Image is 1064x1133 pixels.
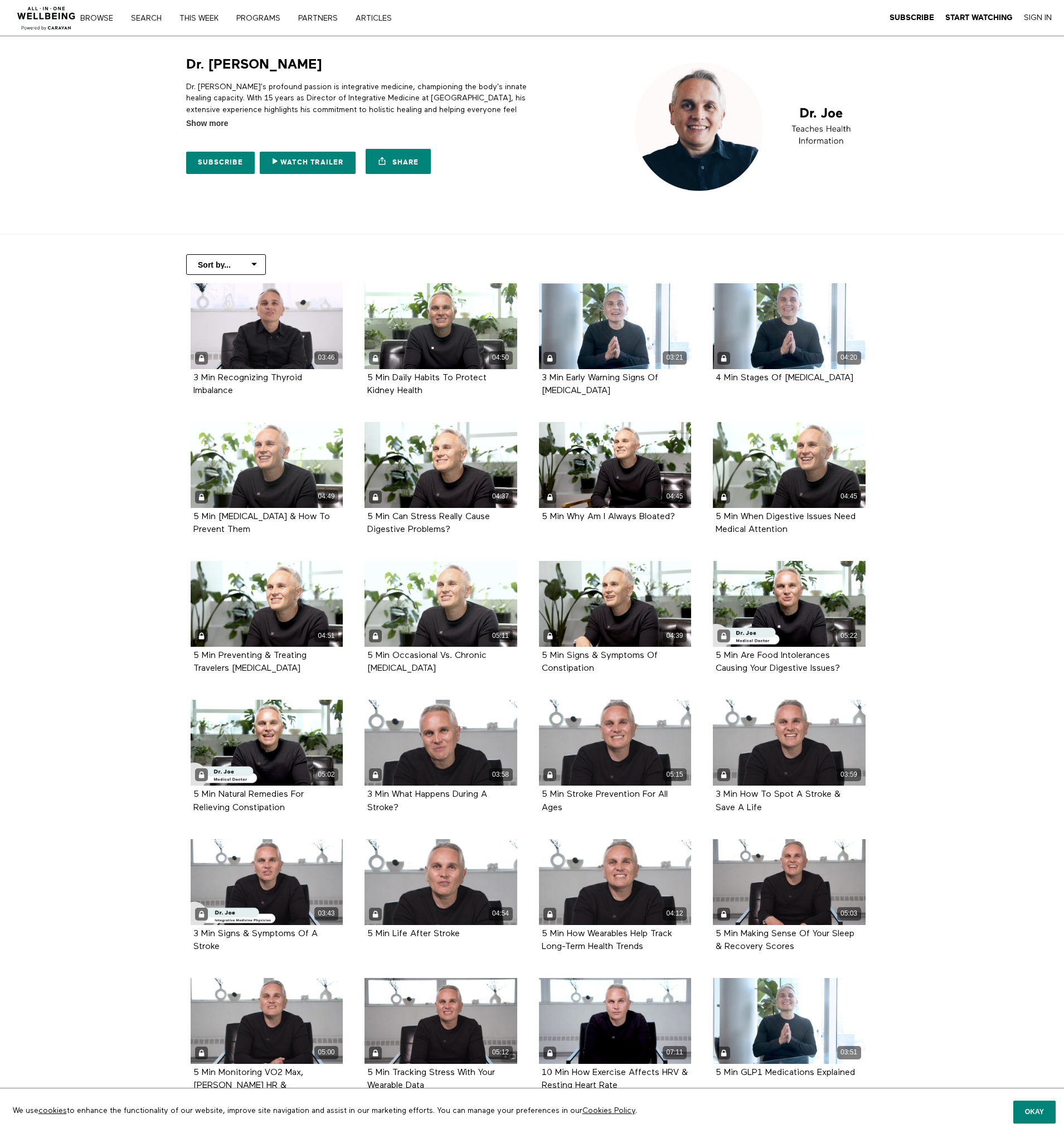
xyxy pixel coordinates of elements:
[837,630,861,642] div: 05:22
[365,422,517,508] a: 5 Min Can Stress Really Cause Digestive Problems? 04:37
[489,630,513,642] div: 05:11
[294,14,349,22] a: PARTNERS
[367,790,487,811] a: 3 Min What Happens During A Stroke?
[489,351,513,364] div: 04:50
[713,561,866,647] a: 5 Min Are Food Intolerances Causing Your Digestive Issues? 05:22
[663,768,687,781] div: 05:15
[716,929,854,951] a: 5 Min Making Sense Of Your Sleep & Recovery Scores
[365,283,517,369] a: 5 Min Daily Habits To Protect Kidney Health 04:50
[539,700,692,786] a: 5 Min Stroke Prevention For All Ages 05:15
[663,630,687,642] div: 04:39
[193,374,302,395] strong: 3 Min Recognizing Thyroid Imbalance
[367,790,487,812] strong: 3 Min What Happens During A Stroke?
[716,1068,855,1077] strong: 5 Min GLP1 Medications Explained
[366,149,430,174] a: Share
[716,790,840,811] a: 3 Min How To Spot A Stroke & Save A Life
[193,790,304,811] a: 5 Min Natural Remedies For Relieving Constipation
[663,351,687,364] div: 03:21
[191,839,343,925] a: 3 Min Signs & Symptoms Of A Stroke 03:43
[716,512,856,534] strong: 5 Min When Digestive Issues Need Medical Attention
[489,490,513,503] div: 04:37
[186,152,255,174] a: Subscribe
[367,651,487,673] strong: 5 Min Occasional Vs. Chronic Diarrhea
[1024,13,1052,23] a: Sign In
[191,422,343,508] a: 5 Min Kidney Stones & How To Prevent Them 04:49
[837,490,861,503] div: 04:45
[193,1068,303,1103] strong: 5 Min Monitoring VO2 Max, Max HR & Performance
[837,351,861,364] div: 04:20
[191,978,343,1064] a: 5 Min Monitoring VO2 Max, Max HR & Performance 05:00
[367,929,460,938] a: 5 Min Life After Stroke
[539,561,692,647] a: 5 Min Signs & Symptoms Of Constipation 04:39
[186,81,528,127] p: Dr. [PERSON_NAME]'s profound passion is integrative medicine, championing the body's innate heali...
[365,978,517,1064] a: 5 Min Tracking Stress With Your Wearable Data 05:12
[542,374,658,395] a: 3 Min Early Warning Signs Of [MEDICAL_DATA]
[186,118,228,129] span: Show more
[716,790,840,812] strong: 3 Min How To Spot A Stroke & Save A Life
[716,374,853,382] strong: 4 Min Stages Of Kidney Disease
[176,14,230,22] a: THIS WEEK
[716,929,854,951] strong: 5 Min Making Sense Of Your Sleep & Recovery Scores
[713,839,866,925] a: 5 Min Making Sense Of Your Sleep & Recovery Scores 05:03
[539,283,692,369] a: 3 Min Early Warning Signs Of Kidney Disease 03:21
[314,351,338,364] div: 03:46
[542,790,668,811] a: 5 Min Stroke Prevention For All Ages
[713,978,866,1064] a: 5 Min GLP1 Medications Explained 03:51
[367,1068,495,1090] a: 5 Min Tracking Stress With Your Wearable Data
[716,374,853,382] a: 4 Min Stages Of [MEDICAL_DATA]
[191,283,343,369] a: 3 Min Recognizing Thyroid Imbalance 03:46
[539,839,692,925] a: 5 Min How Wearables Help Track Long-Term Health Trends 04:12
[945,13,1013,22] strong: Start Watching
[38,1107,67,1115] a: cookies
[945,13,1013,23] a: Start Watching
[890,13,934,23] a: Subscribe
[367,651,487,672] a: 5 Min Occasional Vs. Chronic [MEDICAL_DATA]
[539,978,692,1064] a: 10 Min How Exercise Affects HRV & Resting Heart Rate 07:11
[314,630,338,642] div: 04:51
[186,56,322,73] h1: Dr. [PERSON_NAME]
[713,422,866,508] a: 5 Min When Digestive Issues Need Medical Attention 04:45
[4,1097,839,1125] p: We use to enhance the functionality of our website, improve site navigation and assist in our mar...
[232,14,292,22] a: PROGRAMS
[193,1068,303,1102] a: 5 Min Monitoring VO2 Max, [PERSON_NAME] HR & Performance
[314,490,338,503] div: 04:49
[191,561,343,647] a: 5 Min Preventing & Treating Travelers Diarrhea 04:51
[365,561,517,647] a: 5 Min Occasional Vs. Chronic Diarrhea 05:11
[489,768,513,781] div: 03:58
[539,422,692,508] a: 5 Min Why Am I Always Bloated? 04:45
[352,14,404,22] a: ARTICLES
[542,1068,688,1090] a: 10 Min How Exercise Affects HRV & Resting Heart Rate
[542,512,675,521] a: 5 Min Why Am I Always Bloated?
[625,56,878,198] img: Dr. Joe
[193,929,318,951] a: 3 Min Signs & Symptoms Of A Stroke
[193,790,304,812] strong: 5 Min Natural Remedies For Relieving Constipation
[542,651,658,672] a: 5 Min Signs & Symptoms Of Constipation
[1013,1101,1056,1123] button: Okay
[191,700,343,786] a: 5 Min Natural Remedies For Relieving Constipation 05:02
[367,512,490,534] a: 5 Min Can Stress Really Cause Digestive Problems?
[663,907,687,920] div: 04:12
[582,1107,635,1115] a: Cookies Policy
[837,768,861,781] div: 03:59
[716,651,840,673] strong: 5 Min Are Food Intolerances Causing Your Digestive Issues?
[489,907,513,920] div: 04:54
[260,152,356,174] a: Watch Trailer
[367,512,490,534] strong: 5 Min Can Stress Really Cause Digestive Problems?
[489,1046,513,1059] div: 05:12
[193,374,302,395] a: 3 Min Recognizing Thyroid Imbalance
[365,700,517,786] a: 3 Min What Happens During A Stroke? 03:58
[713,700,866,786] a: 3 Min How To Spot A Stroke & Save A Life 03:59
[193,512,330,534] strong: 5 Min Kidney Stones & How To Prevent Them
[542,790,668,812] strong: 5 Min Stroke Prevention For All Ages
[716,651,840,672] a: 5 Min Are Food Intolerances Causing Your Digestive Issues?
[314,768,338,781] div: 05:02
[127,14,173,22] a: Search
[314,907,338,920] div: 03:43
[663,1046,687,1059] div: 07:11
[314,1046,338,1059] div: 05:00
[837,1046,861,1059] div: 03:51
[76,14,125,22] a: Browse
